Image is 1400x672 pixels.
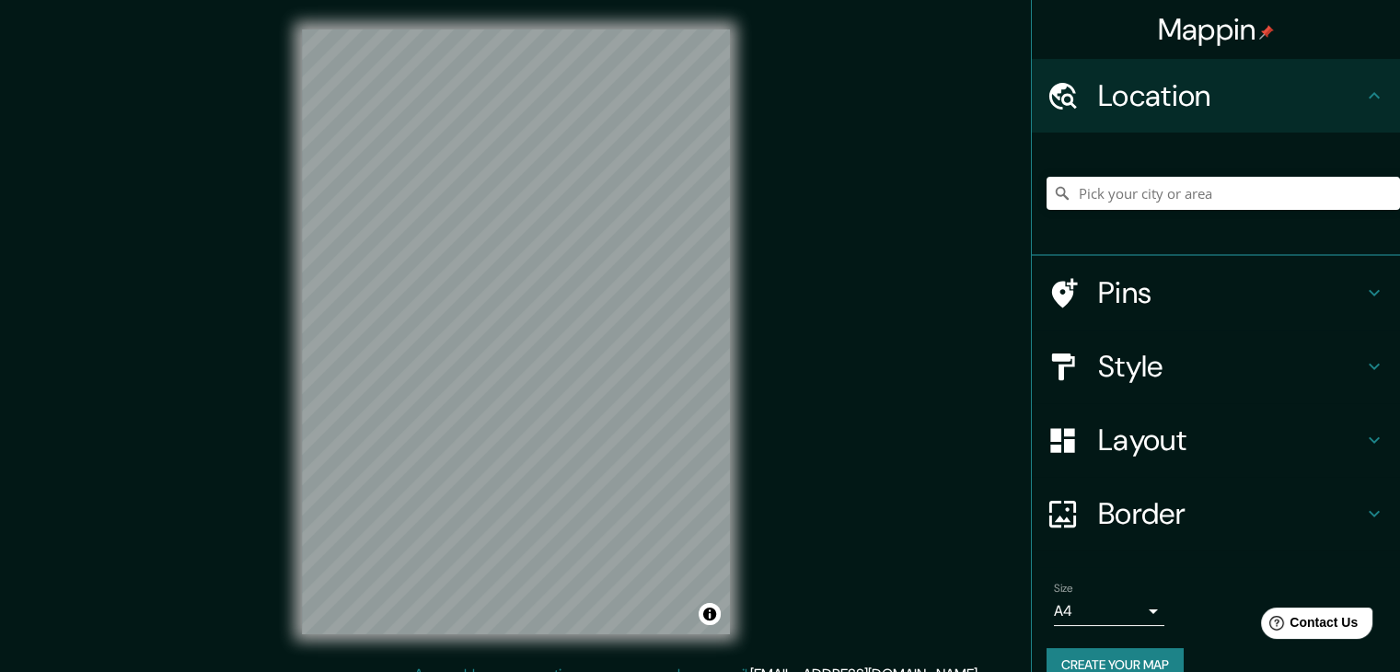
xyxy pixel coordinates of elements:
h4: Pins [1098,274,1363,311]
h4: Layout [1098,422,1363,458]
div: Pins [1032,256,1400,330]
h4: Location [1098,77,1363,114]
label: Size [1054,581,1073,597]
canvas: Map [302,29,730,634]
div: Style [1032,330,1400,403]
h4: Border [1098,495,1363,532]
img: pin-icon.png [1259,25,1274,40]
h4: Style [1098,348,1363,385]
div: A4 [1054,597,1164,626]
div: Layout [1032,403,1400,477]
button: Toggle attribution [699,603,721,625]
div: Location [1032,59,1400,133]
input: Pick your city or area [1047,177,1400,210]
div: Border [1032,477,1400,550]
iframe: Help widget launcher [1236,600,1380,652]
h4: Mappin [1158,11,1275,48]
